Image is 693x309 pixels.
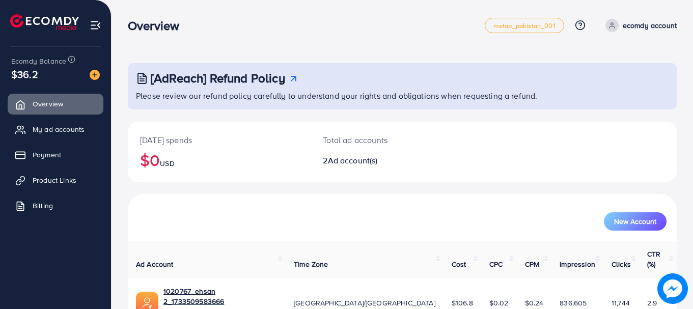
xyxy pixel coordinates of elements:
img: menu [90,19,101,31]
span: Ad Account [136,259,174,269]
span: CPM [525,259,539,269]
img: logo [10,14,79,30]
span: metap_pakistan_001 [493,22,556,29]
span: Billing [33,201,53,211]
h3: [AdReach] Refund Policy [151,71,285,86]
span: Time Zone [294,259,328,269]
span: 836,605 [560,298,587,308]
span: Impression [560,259,595,269]
h2: 2 [323,156,436,165]
p: [DATE] spends [140,134,298,146]
p: ecomdy account [623,19,677,32]
span: Product Links [33,175,76,185]
a: metap_pakistan_001 [485,18,564,33]
span: My ad accounts [33,124,85,134]
span: Cost [452,259,466,269]
img: image [90,70,100,80]
span: 11,744 [612,298,630,308]
a: Product Links [8,170,103,190]
a: My ad accounts [8,119,103,139]
a: 1020767_ehsan 2_1733509583666 [163,286,278,307]
a: Billing [8,195,103,216]
p: Total ad accounts [323,134,436,146]
span: Payment [33,150,61,160]
a: Overview [8,94,103,114]
span: Clicks [612,259,631,269]
span: $0.02 [489,298,509,308]
span: $106.8 [452,298,473,308]
a: Payment [8,145,103,165]
span: New Account [614,218,656,225]
a: ecomdy account [601,19,677,32]
img: image [657,273,688,304]
button: New Account [604,212,667,231]
span: 2.9 [647,298,657,308]
span: Ad account(s) [328,155,378,166]
span: CTR (%) [647,249,660,269]
span: USD [160,158,174,168]
h2: $0 [140,150,298,170]
span: [GEOGRAPHIC_DATA]/[GEOGRAPHIC_DATA] [294,298,435,308]
span: CPC [489,259,503,269]
span: Overview [33,99,63,109]
span: $0.24 [525,298,544,308]
p: Please review our refund policy carefully to understand your rights and obligations when requesti... [136,90,671,102]
span: $36.2 [11,67,38,81]
span: Ecomdy Balance [11,56,66,66]
h3: Overview [128,18,187,33]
